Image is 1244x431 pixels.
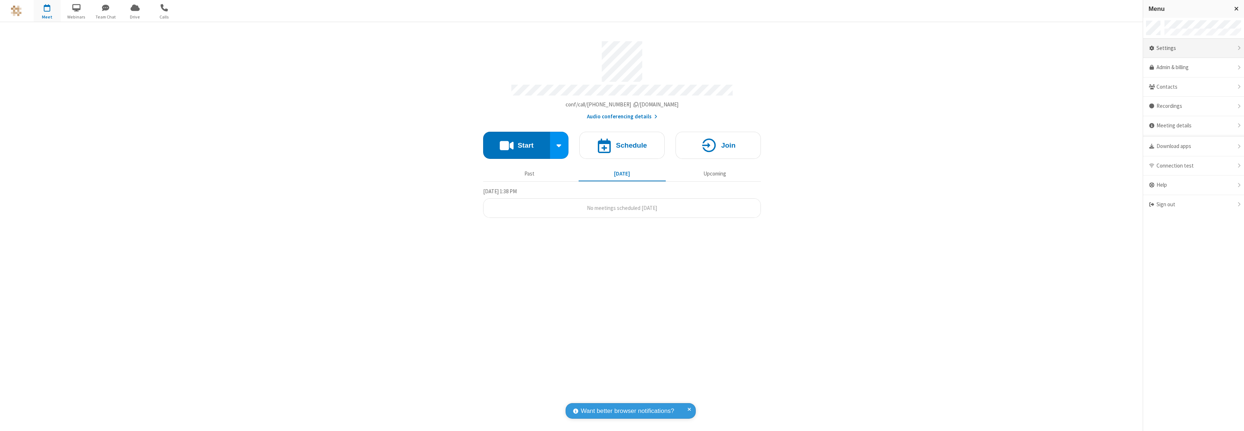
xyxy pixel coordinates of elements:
div: Contacts [1143,77,1244,97]
span: Calls [151,14,178,20]
span: Webinars [63,14,90,20]
h3: Menu [1149,5,1228,12]
button: Copy my meeting room linkCopy my meeting room link [566,101,679,109]
a: Admin & billing [1143,58,1244,77]
div: Recordings [1143,97,1244,116]
div: Download apps [1143,137,1244,156]
button: Start [483,132,550,159]
img: QA Selenium DO NOT DELETE OR CHANGE [11,5,22,16]
button: Join [676,132,761,159]
iframe: Chat [1226,412,1239,426]
span: Team Chat [92,14,119,20]
span: No meetings scheduled [DATE] [587,204,657,211]
h4: Start [517,142,533,149]
button: Past [486,167,573,181]
div: Connection test [1143,156,1244,176]
div: Start conference options [550,132,569,159]
button: Audio conferencing details [587,113,657,121]
span: Meet [34,14,61,20]
section: Today's Meetings [483,187,761,218]
section: Account details [483,36,761,121]
div: Settings [1143,39,1244,58]
div: Sign out [1143,195,1244,214]
button: [DATE] [579,167,666,181]
button: Schedule [579,132,665,159]
div: Help [1143,176,1244,195]
span: Copy my meeting room link [566,101,679,108]
span: Drive [122,14,149,20]
h4: Schedule [616,142,647,149]
div: Meeting details [1143,116,1244,136]
h4: Join [721,142,736,149]
span: Want better browser notifications? [581,406,674,416]
span: [DATE] 1:38 PM [483,188,517,195]
button: Upcoming [671,167,758,181]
